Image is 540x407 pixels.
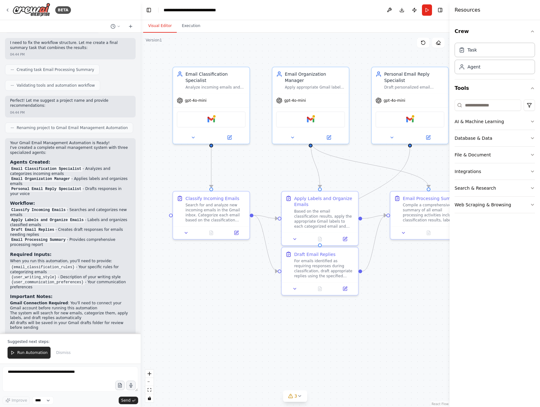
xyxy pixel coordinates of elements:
g: Edge from d22d84c0-c04f-49d5-913b-fab463ab42b4 to fc64febd-1b10-463c-a07b-bd8a17586e47 [307,141,432,187]
g: Edge from 9873f42b-65b1-440c-a2ab-74a0859eff9c to 49dda1a7-4423-4d1a-93d4-9bf8342397ab [317,147,413,243]
div: Version 1 [146,38,162,43]
button: Hide left sidebar [144,6,153,14]
button: Tools [455,79,535,97]
h2: Your Gmail Email Management Automation is Ready! [10,141,131,146]
li: - Your specific rules for categorizing emails [10,265,131,275]
li: The system will search for new emails, categorize them, apply labels, and draft replies automatic... [10,311,131,321]
div: Email Classification Specialist [186,71,246,84]
code: Apply Labels and Organize Emails [10,217,85,223]
h4: Resources [455,6,480,14]
button: No output available [307,285,333,293]
button: Upload files [115,381,125,390]
code: Classify Incoming Emails [10,207,67,213]
strong: Agents Created: [10,160,50,165]
button: Visual Editor [143,19,177,33]
button: Improve [3,396,30,404]
span: Validating tools and automation workflow [17,83,95,88]
li: All drafts will be saved in your Gmail drafts folder for review before sending [10,321,131,330]
button: No output available [415,229,442,237]
g: Edge from 70f04003-a8a8-4222-a3d8-6fd31284f691 to 322f9e97-8d83-4594-a9b9-c39c4c849125 [208,147,214,187]
button: Crew [455,23,535,40]
li: - Drafts responses in your voice [10,187,131,197]
div: AI & Machine Learning [455,118,504,125]
img: Gmail [307,116,314,123]
button: Click to speak your automation idea [126,381,136,390]
button: Open in side panel [334,235,356,243]
div: Email Organization ManagerApply appropriate Gmail labels to categorized emails and organize the i... [272,67,349,144]
div: Email Organization Manager [285,71,345,84]
code: Personal Email Reply Specialist [10,186,83,192]
button: Open in side panel [311,134,346,141]
span: Run Automation [17,350,48,355]
button: Open in side panel [212,134,247,141]
div: Compile a comprehensive summary of all email processing activities including classification resul... [403,203,463,223]
span: Send [121,398,131,403]
span: gpt-4o-mini [384,98,405,103]
span: 3 [294,393,297,399]
div: Draft personalized email responses that match {user_writing_style} and {user_communication_prefer... [384,85,445,90]
button: No output available [198,229,224,237]
g: Edge from d22d84c0-c04f-49d5-913b-fab463ab42b4 to cb4e2669-65cc-4c98-8d51-28ba58c955c2 [307,141,323,187]
div: Task [467,47,477,53]
span: gpt-4o-mini [185,98,207,103]
div: Email Processing Summary [403,195,462,202]
div: File & Document [455,152,491,158]
div: Based on the email classification results, apply the appropriate Gmail labels to each categorized... [294,209,354,229]
button: toggle interactivity [145,394,154,402]
g: Edge from cb4e2669-65cc-4c98-8d51-28ba58c955c2 to fc64febd-1b10-463c-a07b-bd8a17586e47 [362,212,386,222]
li: : You'll need to connect your Gmail account before running this automation [10,301,131,311]
li: - Analyzes and categorizes incoming emails [10,166,131,176]
button: Open in side panel [334,285,356,293]
code: Email Classification Specialist [10,166,83,172]
span: Renaming project to Gmail Email Management Automation [17,125,128,130]
p: Suggested next steps: [8,339,133,344]
button: No output available [307,235,333,243]
div: Draft Email RepliesFor emails identified as requiring responses during classification, draft appr... [281,247,359,296]
code: {user_communication_preferences} [10,279,85,285]
div: Classify Incoming Emails [186,195,239,202]
div: 04:44 PM [10,52,25,57]
div: Classify Incoming EmailsSearch for and analyze new incoming emails in the Gmail inbox. Categorize... [172,191,250,240]
li: - Creates draft responses for emails needing replies [10,227,131,237]
code: Draft Email Replies [10,227,56,233]
div: For emails identified as requiring responses during classification, draft appropriate replies usi... [294,259,354,279]
p: Perfect! Let me suggest a project name and provide recommendations: [10,98,131,108]
code: {email_classification_rules} [10,264,76,270]
strong: Workflow: [10,201,35,206]
button: Run Automation [8,347,51,359]
button: Hide right sidebar [436,6,445,14]
strong: Gmail Connection Required [10,301,68,305]
button: Integrations [455,163,535,180]
strong: Required Inputs: [10,252,51,257]
div: Apply appropriate Gmail labels to categorized emails and organize the inbox by moving emails to t... [285,85,345,90]
code: Email Processing Summary [10,237,67,243]
div: Search for and analyze new incoming emails in the Gmail inbox. Categorize each email based on the... [186,203,246,223]
code: Email Organization Manager [10,176,71,182]
div: Analyze incoming emails and categorize them based on predefined rules such as sender, subject lin... [186,85,246,90]
img: Logo [13,3,50,17]
nav: breadcrumb [164,7,234,13]
div: 04:44 PM [10,110,25,115]
p: When you run this automation, you'll need to provide: [10,259,131,264]
div: React Flow controls [145,370,154,402]
div: Apply Labels and Organize Emails [294,195,354,208]
button: Start a new chat [126,23,136,30]
div: Email Classification SpecialistAnalyze incoming emails and categorize them based on predefined ru... [172,67,250,144]
button: zoom in [145,370,154,378]
div: Tools [455,97,535,218]
button: fit view [145,386,154,394]
div: Integrations [455,168,481,175]
button: 3 [283,390,307,402]
div: Personal Email Reply SpecialistDraft personalized email responses that match {user_writing_style}... [371,67,449,144]
li: - Applies labels and organizes emails [10,176,131,187]
button: Dismiss [53,347,74,359]
div: Draft Email Replies [294,251,336,258]
div: Database & Data [455,135,492,141]
p: I need to fix the workflow structure. Let me create a final summary task that combines the results: [10,41,131,50]
div: Apply Labels and Organize EmailsBased on the email classification results, apply the appropriate ... [281,191,359,246]
div: BETA [55,6,71,14]
div: Email Processing SummaryCompile a comprehensive summary of all email processing activities includ... [390,191,467,240]
strong: Important Notes: [10,294,52,299]
code: {user_writing_style} [10,274,58,280]
img: Gmail [406,116,414,123]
